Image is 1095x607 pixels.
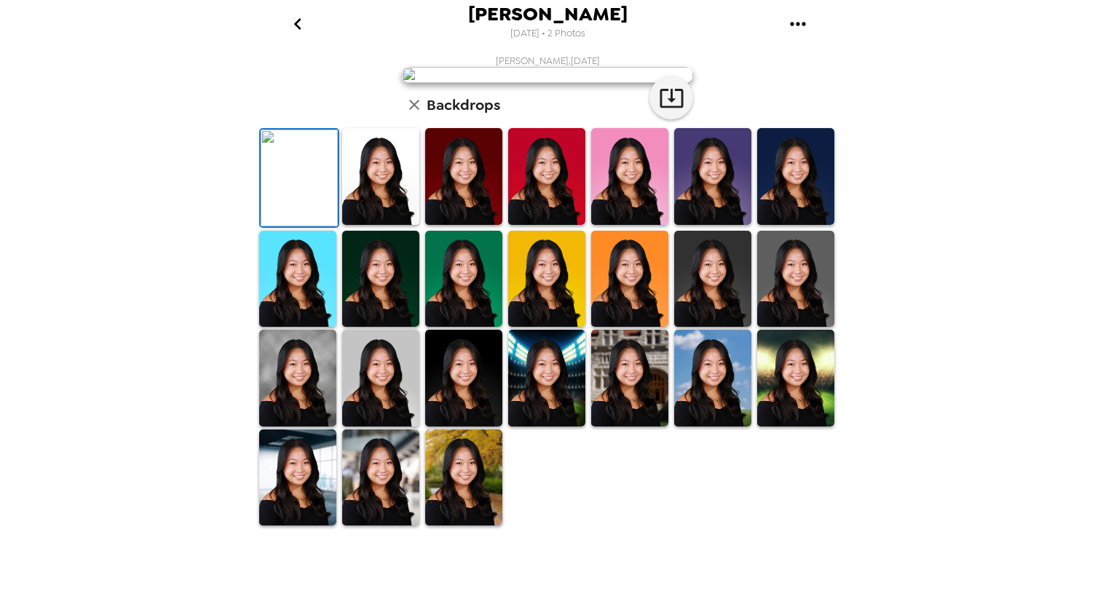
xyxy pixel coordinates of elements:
[427,93,500,116] h6: Backdrops
[468,4,628,24] span: [PERSON_NAME]
[261,130,338,226] img: Original
[496,55,600,67] span: [PERSON_NAME] , [DATE]
[510,24,585,44] span: [DATE] • 2 Photos
[402,67,693,83] img: user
